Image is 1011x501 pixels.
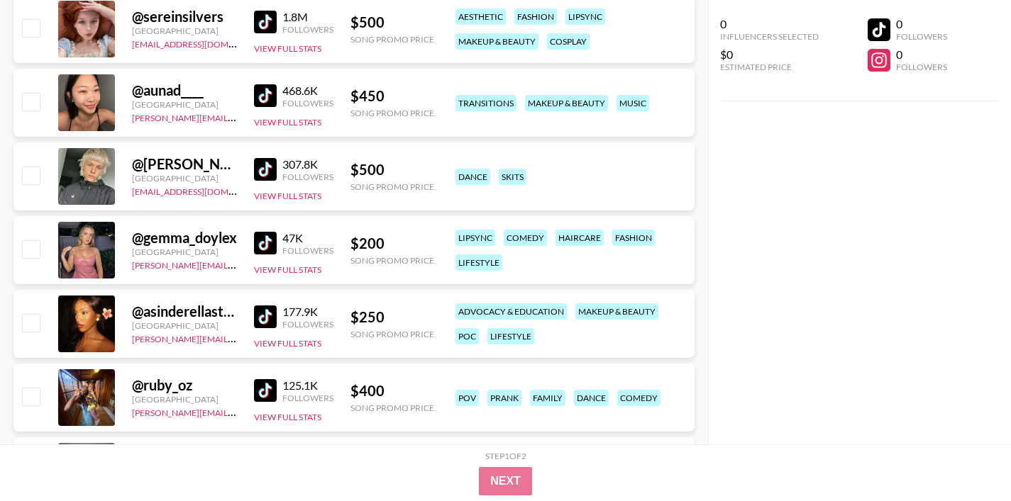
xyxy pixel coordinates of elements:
div: Followers [282,319,333,330]
img: TikTok [254,84,277,107]
div: music [617,95,649,111]
div: fashion [612,230,655,246]
div: dance [574,390,609,406]
div: lipsync [455,230,495,246]
img: TikTok [254,305,277,328]
div: Followers [896,31,947,42]
div: @ gemma_doylex [132,229,237,247]
div: prank [487,390,521,406]
img: TikTok [254,11,277,33]
div: skits [499,169,526,185]
div: Followers [896,62,947,72]
div: Song Promo Price [350,255,434,266]
a: [EMAIL_ADDRESS][DOMAIN_NAME] [132,184,275,197]
div: Song Promo Price [350,108,434,118]
a: [PERSON_NAME][EMAIL_ADDRESS][DOMAIN_NAME] [132,405,342,418]
div: Estimated Price [720,62,819,72]
div: makeup & beauty [525,95,608,111]
div: makeup & beauty [575,303,658,320]
div: [GEOGRAPHIC_DATA] [132,394,237,405]
div: lipsync [565,9,605,25]
div: [GEOGRAPHIC_DATA] [132,320,237,331]
div: Followers [282,171,333,182]
div: [GEOGRAPHIC_DATA] [132,247,237,257]
div: poc [455,328,479,344]
div: Song Promo Price [350,403,434,413]
div: Song Promo Price [350,34,434,45]
div: 0 [896,17,947,31]
div: 307.8K [282,157,333,171]
div: 47K [282,231,333,245]
button: View Full Stats [254,43,321,54]
div: haircare [556,230,604,246]
div: fashion [514,9,557,25]
div: 177.9K [282,305,333,319]
img: TikTok [254,158,277,181]
div: aesthetic [455,9,506,25]
button: View Full Stats [254,338,321,349]
div: 468.6K [282,84,333,98]
div: @ ruby_oz [132,376,237,394]
div: [GEOGRAPHIC_DATA] [132,99,237,110]
img: TikTok [254,379,277,402]
button: View Full Stats [254,412,321,422]
div: 0 [720,17,819,31]
div: Step 1 of 2 [485,451,526,461]
div: @ asinderellastory [132,303,237,320]
div: Influencers Selected [720,31,819,42]
div: dance [455,169,490,185]
button: View Full Stats [254,264,321,275]
div: transitions [455,95,516,111]
div: family [530,390,565,406]
div: $ 450 [350,87,434,105]
button: View Full Stats [254,117,321,128]
div: [GEOGRAPHIC_DATA] [132,173,237,184]
div: lifestyle [487,328,534,344]
div: Song Promo Price [350,329,434,339]
div: Followers [282,24,333,35]
div: 1.8M [282,10,333,24]
div: makeup & beauty [455,33,538,50]
div: cosplay [547,33,590,50]
div: pov [455,390,479,406]
div: Followers [282,393,333,403]
a: [PERSON_NAME][EMAIL_ADDRESS][PERSON_NAME][PERSON_NAME][DOMAIN_NAME] [132,110,477,123]
div: Song Promo Price [350,181,434,192]
div: @ aunad____ [132,81,237,99]
div: @ [PERSON_NAME] [132,155,237,173]
div: Followers [282,98,333,108]
button: View Full Stats [254,191,321,201]
div: 0 [896,47,947,62]
div: lifestyle [455,254,502,271]
div: comedy [504,230,547,246]
a: [PERSON_NAME][EMAIL_ADDRESS][DOMAIN_NAME] [132,257,342,271]
div: $ 200 [350,235,434,252]
div: @ sereinsilvers [132,8,237,26]
div: comedy [617,390,661,406]
div: $ 250 [350,308,434,326]
div: $0 [720,47,819,62]
a: [EMAIL_ADDRESS][DOMAIN_NAME] [132,36,275,50]
div: [GEOGRAPHIC_DATA] [132,26,237,36]
div: 125.1K [282,378,333,393]
div: $ 500 [350,161,434,179]
img: TikTok [254,232,277,254]
div: Followers [282,245,333,256]
div: advocacy & education [455,303,567,320]
div: $ 400 [350,382,434,400]
div: $ 500 [350,13,434,31]
button: Next [479,467,532,495]
a: [PERSON_NAME][EMAIL_ADDRESS][DOMAIN_NAME] [132,331,342,344]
